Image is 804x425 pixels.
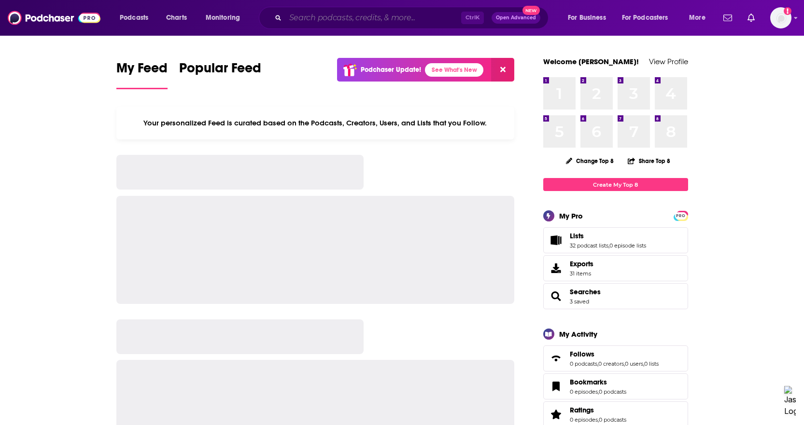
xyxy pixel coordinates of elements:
a: 0 podcasts [599,416,626,423]
span: Open Advanced [496,15,536,20]
img: Podchaser - Follow, Share and Rate Podcasts [8,9,100,27]
a: Bookmarks [570,378,626,386]
span: New [522,6,540,15]
a: Searches [547,289,566,303]
a: PRO [675,212,687,219]
a: 0 podcasts [599,388,626,395]
button: open menu [199,10,253,26]
span: 31 items [570,270,593,277]
a: 3 saved [570,298,589,305]
a: Follows [547,352,566,365]
a: 0 creators [598,360,624,367]
button: open menu [561,10,618,26]
span: More [689,11,705,25]
a: Lists [547,233,566,247]
span: Bookmarks [570,378,607,386]
span: PRO [675,212,687,219]
span: Charts [166,11,187,25]
a: Popular Feed [179,60,261,89]
a: Follows [570,350,659,358]
span: Lists [570,232,584,240]
button: Share Top 8 [627,151,671,170]
button: open menu [682,10,718,26]
span: , [624,360,625,367]
span: Podcasts [120,11,148,25]
a: 0 lists [644,360,659,367]
svg: Add a profile image [784,7,791,15]
span: , [598,388,599,395]
div: Search podcasts, credits, & more... [268,7,558,29]
span: Exports [570,260,593,268]
a: Exports [543,255,688,281]
a: Searches [570,288,601,296]
a: View Profile [649,57,688,66]
a: Ratings [547,408,566,421]
span: Ratings [570,406,594,414]
img: User Profile [770,7,791,28]
div: My Pro [559,211,583,220]
span: Follows [570,350,594,358]
span: Searches [543,283,688,309]
a: Welcome [PERSON_NAME]! [543,57,639,66]
a: 0 episodes [570,416,598,423]
span: Bookmarks [543,373,688,399]
a: Show notifications dropdown [744,10,759,26]
p: Podchaser Update! [361,66,421,74]
span: My Feed [116,60,168,82]
a: 0 users [625,360,643,367]
button: open menu [616,10,682,26]
a: 0 episode lists [609,242,646,249]
span: For Podcasters [622,11,668,25]
button: Open AdvancedNew [492,12,540,24]
button: open menu [113,10,161,26]
a: Create My Top 8 [543,178,688,191]
span: Exports [547,261,566,275]
span: Logged in as RebRoz5 [770,7,791,28]
span: Lists [543,227,688,253]
a: 32 podcast lists [570,242,608,249]
span: Ctrl K [461,12,484,24]
a: Bookmarks [547,380,566,393]
a: Lists [570,232,646,240]
span: Monitoring [206,11,240,25]
a: Ratings [570,406,626,414]
span: , [608,242,609,249]
a: Charts [160,10,193,26]
button: Change Top 8 [560,155,620,167]
div: Your personalized Feed is curated based on the Podcasts, Creators, Users, and Lists that you Follow. [116,107,515,139]
span: Follows [543,345,688,371]
input: Search podcasts, credits, & more... [285,10,461,26]
a: 0 podcasts [570,360,597,367]
a: Show notifications dropdown [719,10,736,26]
span: , [643,360,644,367]
a: 0 episodes [570,388,598,395]
button: Show profile menu [770,7,791,28]
span: , [598,416,599,423]
span: Popular Feed [179,60,261,82]
a: See What's New [425,63,483,77]
span: For Business [568,11,606,25]
a: My Feed [116,60,168,89]
div: My Activity [559,329,597,339]
span: , [597,360,598,367]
